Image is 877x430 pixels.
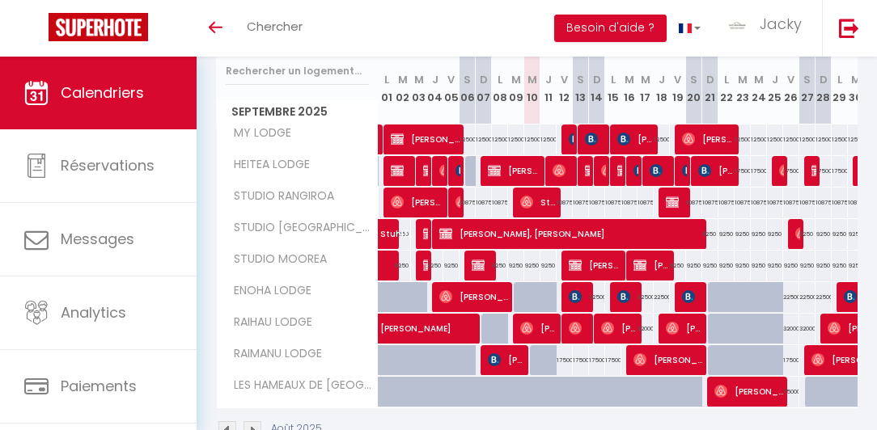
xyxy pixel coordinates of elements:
span: [PERSON_NAME] Court [585,124,607,154]
abbr: M [511,72,521,87]
div: 9250 [508,251,524,280]
abbr: S [464,72,471,87]
div: 17500 [783,156,799,186]
div: 32000 [638,314,654,344]
span: TImeri TAVAE, [PERSON_NAME], [PERSON_NAME], [PERSON_NAME] [391,155,413,186]
span: [PERSON_NAME], [PERSON_NAME] [439,218,704,249]
div: 10875 [460,188,476,217]
div: 12500 [848,124,864,154]
th: 07 [476,53,492,124]
abbr: S [577,72,584,87]
div: 22500 [589,282,605,312]
div: 17500 [832,156,848,186]
div: 12500 [654,124,670,154]
span: ENOHA LODGE [219,282,316,300]
div: 22500 [638,282,654,312]
span: STUDIO [GEOGRAPHIC_DATA] [219,219,381,237]
div: 10875 [686,188,702,217]
div: 12500 [508,124,524,154]
span: [PERSON_NAME] [633,155,639,186]
div: 9250 [735,219,751,249]
div: 32000 [799,314,816,344]
abbr: D [480,72,488,87]
abbr: J [545,72,552,87]
span: Stuhlfauth [PERSON_NAME] [520,187,558,217]
div: 10875 [816,188,832,217]
div: 10875 [783,188,799,217]
abbr: S [690,72,697,87]
span: STUDIO RANGIROA [219,188,338,205]
abbr: M [527,72,537,87]
div: 9250 [848,251,864,280]
div: 9250 [799,219,816,249]
span: [PERSON_NAME] [569,281,591,312]
abbr: L [837,72,842,87]
img: Super Booking [49,13,148,41]
span: [PERSON_NAME] [779,155,785,186]
th: 02 [395,53,411,124]
div: 10875 [799,188,816,217]
div: 9250 [524,251,540,280]
th: 16 [621,53,638,124]
span: MY LODGE [219,124,295,142]
div: 10875 [735,188,751,217]
div: 12500 [799,124,816,154]
span: [PERSON_NAME], [PERSON_NAME] [423,218,429,249]
div: 17500 [557,345,573,375]
span: Analytics [61,302,126,322]
div: 10875 [589,188,605,217]
a: [PERSON_NAME] [372,314,388,344]
div: 9250 [751,251,767,280]
span: Messages [61,229,134,249]
div: 10875 [573,188,589,217]
abbr: J [659,72,665,87]
span: [PERSON_NAME] [439,281,510,312]
span: Chercher [247,18,303,35]
div: 9250 [767,251,783,280]
th: 08 [492,53,508,124]
div: 12500 [783,124,799,154]
abbr: M [738,72,748,87]
div: 12500 [832,124,848,154]
th: 29 [832,53,848,124]
span: Stuhlfauth [PERSON_NAME] [380,210,417,241]
span: [PERSON_NAME] [439,155,445,186]
abbr: L [611,72,616,87]
span: [PERSON_NAME], [PERSON_NAME] [633,250,672,280]
div: 12500 [816,124,832,154]
th: 14 [589,53,605,124]
th: 22 [718,53,735,124]
div: 75000 [783,377,799,407]
div: 9250 [832,219,848,249]
div: 10875 [832,188,848,217]
span: [PERSON_NAME] [650,155,672,186]
div: 10875 [718,188,735,217]
div: 9250 [751,219,767,249]
img: ... [725,18,749,32]
div: 12500 [460,124,476,154]
span: [PERSON_NAME] [569,313,591,344]
div: 9250 [686,251,702,280]
div: 9250 [783,251,799,280]
div: 17500 [783,345,799,375]
th: 15 [605,53,621,124]
th: 21 [702,53,718,124]
abbr: D [820,72,828,87]
span: [PERSON_NAME] [455,187,461,217]
span: Jacky [760,14,802,34]
span: [PERSON_NAME] [391,187,445,217]
span: [PERSON_NAME] [520,313,558,344]
span: [PERSON_NAME] [633,344,704,375]
div: 9250 [767,219,783,249]
div: 9250 [848,219,864,249]
abbr: M [851,72,861,87]
abbr: V [561,72,568,87]
span: RAIHAU LODGE [219,314,316,331]
span: [PERSON_NAME] [811,155,817,186]
div: 9250 [702,219,718,249]
div: 10875 [767,188,783,217]
div: 17500 [605,345,621,375]
th: 23 [735,53,751,124]
abbr: L [724,72,729,87]
div: 22500 [799,282,816,312]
